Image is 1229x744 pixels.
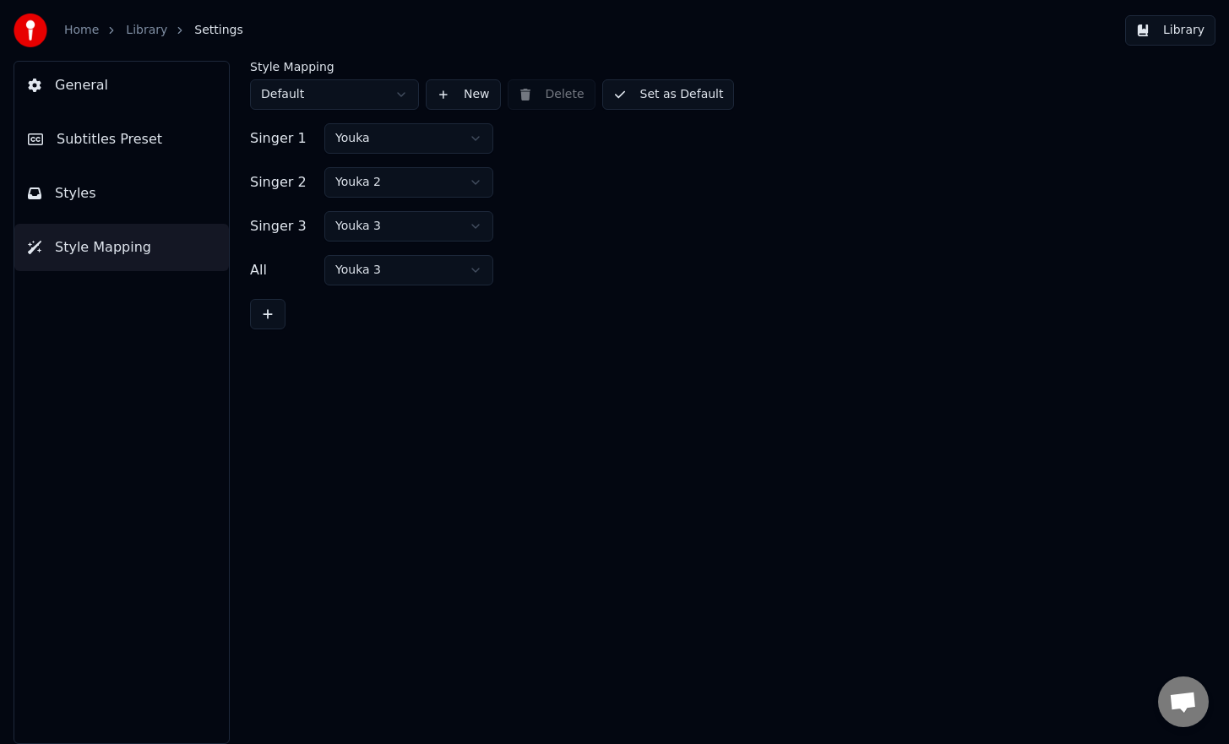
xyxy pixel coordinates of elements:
[14,14,47,47] img: youka
[64,22,243,39] nav: breadcrumb
[14,224,229,271] button: Style Mapping
[250,128,318,149] div: Singer 1
[194,22,242,39] span: Settings
[14,170,229,217] button: Styles
[64,22,99,39] a: Home
[1125,15,1215,46] button: Library
[55,75,108,95] span: General
[250,260,318,280] div: All
[126,22,167,39] a: Library
[14,116,229,163] button: Subtitles Preset
[57,129,162,149] span: Subtitles Preset
[250,172,318,193] div: Singer 2
[14,62,229,109] button: General
[55,183,96,204] span: Styles
[1158,676,1209,727] div: Open chat
[250,61,419,73] label: Style Mapping
[602,79,735,110] button: Set as Default
[55,237,151,258] span: Style Mapping
[250,216,318,236] div: Singer 3
[426,79,501,110] button: New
